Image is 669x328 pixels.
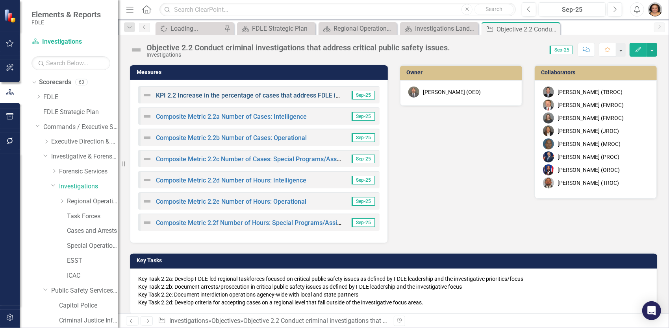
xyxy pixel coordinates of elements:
[352,155,375,163] span: Sep-25
[352,133,375,142] span: Sep-25
[558,127,619,135] div: [PERSON_NAME] (JROC)
[67,271,118,280] a: ICAC
[334,24,395,33] div: Regional Operations Center Default
[67,241,118,251] a: Special Operations Team
[211,317,240,324] a: Objectives
[32,56,110,70] input: Search Below...
[67,212,118,221] a: Task Forces
[59,182,118,191] a: Investigations
[67,256,118,265] a: ESST
[143,133,152,142] img: Not Defined
[550,46,573,54] span: Sep-25
[137,258,653,264] h3: Key Tasks
[352,91,375,100] span: Sep-25
[402,24,476,33] a: Investigations Landing Page
[543,164,554,175] img: Felipe Williams
[407,70,518,76] h3: Owner
[156,177,306,184] a: Composite Metric 2.2d Number of Hours: Intelligence
[138,275,649,306] p: Key Task 2.2a: Develop FDLE-led regional taskforces focused on critical public safety issues as d...
[156,198,306,205] a: Composite Metric 2.2e Number of Hours: Operational
[32,10,101,19] span: Elements & Reports
[558,166,620,174] div: [PERSON_NAME] (OROC)
[67,227,118,236] a: Cases and Arrests
[415,24,476,33] div: Investigations Landing Page
[169,317,208,324] a: Investigations
[558,179,619,187] div: [PERSON_NAME] (TROC)
[51,152,118,161] a: Investigative & Forensic Services Command
[648,2,662,17] img: Nancy Verhine
[558,101,624,109] div: [PERSON_NAME] (FMROC)
[146,43,450,52] div: Objective 2.2 Conduct criminal investigations that address critical public safety issues.
[156,219,345,227] a: Composite Metric 2.2f Number of Hours: Special Programs/Assists
[543,151,554,162] img: Chris Williams
[408,87,419,98] img: Mike Williams
[51,137,118,146] a: Executive Direction & Business Support
[59,316,118,325] a: Criminal Justice Information Services
[43,123,118,132] a: Commands / Executive Support Branch
[143,175,152,185] img: Not Defined
[541,5,603,15] div: Sep-25
[143,90,152,100] img: Not Defined
[59,167,118,176] a: Forensic Services
[137,69,384,75] h3: Measures
[158,317,387,326] div: » »
[156,113,307,120] a: Composite Metric 2.2a Number of Cases: Intelligence
[156,155,347,163] a: Composite Metric 2.2c Number of Cases: Special Programs/Assists
[497,24,558,34] div: Objective 2.2 Conduct criminal investigations that address critical public safety issues.
[243,317,483,324] div: Objective 2.2 Conduct criminal investigations that address critical public safety issues.
[239,24,313,33] a: FDLE Strategic Plan
[170,24,222,33] div: Loading...
[51,286,118,295] a: Public Safety Services Command
[32,37,110,46] a: Investigations
[39,78,71,87] a: Scorecards
[423,88,481,96] div: [PERSON_NAME] (OED)
[143,218,152,227] img: Not Defined
[352,218,375,227] span: Sep-25
[146,52,450,58] div: Investigations
[474,4,514,15] button: Search
[543,112,554,123] img: Tracy Maurer
[486,6,503,12] span: Search
[158,24,222,33] a: Loading...
[4,9,18,23] img: ClearPoint Strategy
[642,301,661,320] div: Open Intercom Messenger
[143,197,152,206] img: Not Defined
[252,24,313,33] div: FDLE Strategic Plan
[543,100,554,111] img: Eli Lawson
[558,153,620,161] div: [PERSON_NAME] (PROC)
[156,92,474,99] a: KPI 2.2 Increase in the percentage of cases that address FDLE investigative priorities that are i...
[543,177,554,188] img: Keith Wilmer
[558,140,621,148] div: [PERSON_NAME] (MROC)
[543,87,554,98] img: Mark Brutnell
[143,154,152,164] img: Not Defined
[43,108,118,117] a: FDLE Strategic Plan
[352,197,375,206] span: Sep-25
[143,112,152,121] img: Not Defined
[159,3,516,17] input: Search ClearPoint...
[32,19,101,26] small: FDLE
[352,176,375,184] span: Sep-25
[156,134,307,142] a: Composite Metric 2.2b Number of Cases: Operational
[558,114,624,122] div: [PERSON_NAME] (FMROC)
[130,44,143,56] img: Not Defined
[59,301,118,310] a: Capitol Police
[543,125,554,136] img: Keesha Nauss
[558,88,623,96] div: [PERSON_NAME] (TBROC)
[67,197,118,206] a: Regional Operations Centers
[321,24,395,33] a: Regional Operations Center Default
[539,2,606,17] button: Sep-25
[43,93,118,102] a: FDLE
[352,112,375,121] span: Sep-25
[541,70,653,76] h3: Collaborators
[75,79,88,86] div: 63
[543,138,554,149] img: John Vecchio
